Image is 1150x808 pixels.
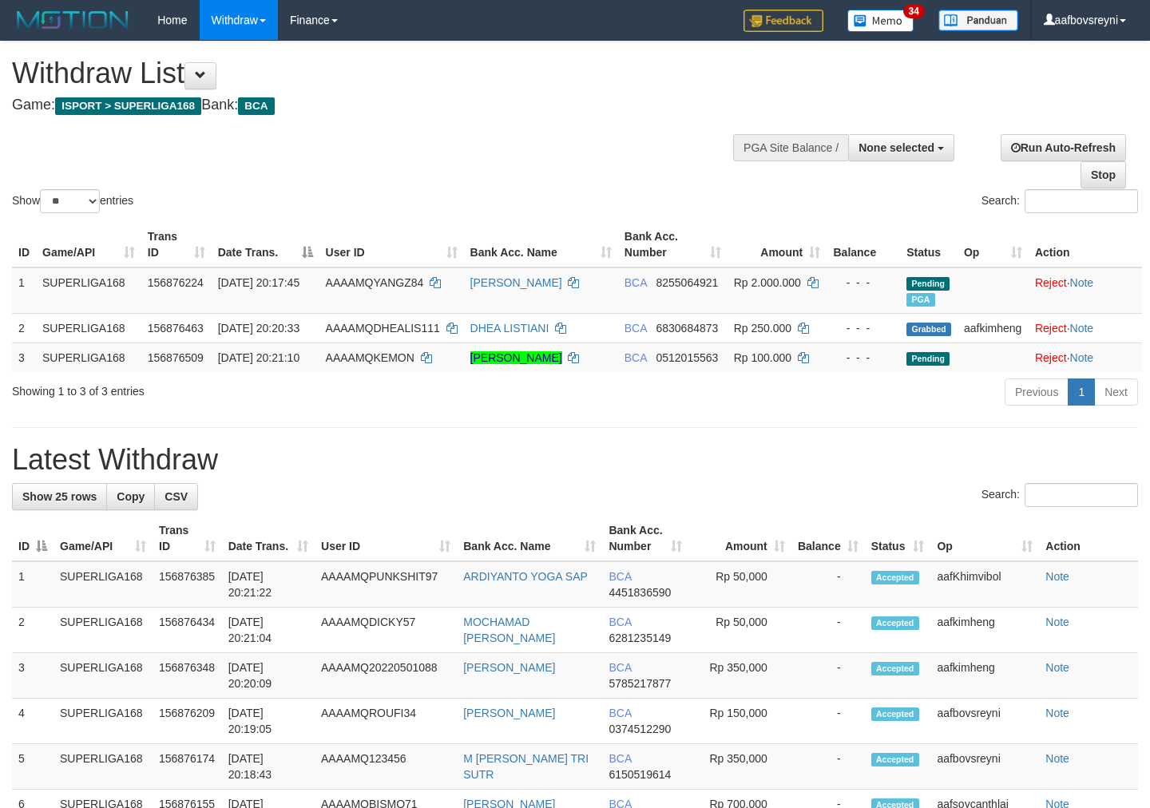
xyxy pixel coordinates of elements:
input: Search: [1025,189,1138,213]
span: AAAAMQDHEALIS111 [326,322,440,335]
span: Copy [117,490,145,503]
a: Note [1045,707,1069,719]
span: 156876463 [148,322,204,335]
th: User ID: activate to sort column ascending [315,516,457,561]
td: · [1029,267,1142,314]
span: BCA [625,322,647,335]
th: Status: activate to sort column ascending [865,516,931,561]
td: aafKhimvibol [930,561,1039,608]
img: MOTION_logo.png [12,8,133,32]
span: AAAAMQKEMON [326,351,414,364]
span: CSV [165,490,188,503]
span: None selected [859,141,934,154]
td: SUPERLIGA168 [54,653,153,699]
td: AAAAMQDICKY57 [315,608,457,653]
a: Note [1045,616,1069,628]
th: Game/API: activate to sort column ascending [36,222,141,267]
span: [DATE] 20:17:45 [218,276,299,289]
td: 3 [12,653,54,699]
span: Rp 250.000 [734,322,791,335]
span: 156876509 [148,351,204,364]
a: Note [1070,351,1094,364]
a: Next [1094,378,1138,406]
td: - [791,561,865,608]
div: - - - [833,350,894,366]
td: aafbovsreyni [930,699,1039,744]
span: Marked by aafsoycanthlai [906,293,934,307]
td: · [1029,313,1142,343]
td: 156876174 [153,744,222,790]
a: CSV [154,483,198,510]
td: 3 [12,343,36,372]
span: Copy 4451836590 to clipboard [609,586,671,599]
span: 34 [903,4,925,18]
img: Button%20Memo.svg [847,10,914,32]
span: Pending [906,352,950,366]
a: [PERSON_NAME] [470,351,562,364]
span: Rp 100.000 [734,351,791,364]
input: Search: [1025,483,1138,507]
span: [DATE] 20:20:33 [218,322,299,335]
td: Rp 150,000 [688,699,791,744]
span: BCA [609,570,631,583]
a: Note [1070,322,1094,335]
th: ID: activate to sort column descending [12,516,54,561]
th: Date Trans.: activate to sort column descending [212,222,319,267]
td: 5 [12,744,54,790]
td: 1 [12,561,54,608]
a: Reject [1035,322,1067,335]
td: Rp 50,000 [688,608,791,653]
a: [PERSON_NAME] [470,276,562,289]
td: [DATE] 20:20:09 [222,653,315,699]
span: Copy 6281235149 to clipboard [609,632,671,644]
td: 156876385 [153,561,222,608]
td: - [791,699,865,744]
a: 1 [1068,378,1095,406]
span: BCA [238,97,274,115]
a: ARDIYANTO YOGA SAP [463,570,588,583]
span: Accepted [871,707,919,721]
span: Accepted [871,662,919,675]
a: Stop [1081,161,1126,188]
td: - [791,653,865,699]
span: Grabbed [906,323,951,336]
td: SUPERLIGA168 [54,744,153,790]
td: AAAAMQ20220501088 [315,653,457,699]
a: Run Auto-Refresh [1001,134,1126,161]
th: Trans ID: activate to sort column ascending [141,222,212,267]
td: aafbovsreyni [930,744,1039,790]
span: Accepted [871,616,919,630]
span: AAAAMQYANGZ84 [326,276,424,289]
td: AAAAMQPUNKSHIT97 [315,561,457,608]
th: ID [12,222,36,267]
td: SUPERLIGA168 [36,313,141,343]
th: Game/API: activate to sort column ascending [54,516,153,561]
a: Note [1045,752,1069,765]
th: User ID: activate to sort column ascending [319,222,464,267]
img: Feedback.jpg [744,10,823,32]
span: 156876224 [148,276,204,289]
th: Op: activate to sort column ascending [958,222,1029,267]
a: Reject [1035,351,1067,364]
span: [DATE] 20:21:10 [218,351,299,364]
span: BCA [625,351,647,364]
a: [PERSON_NAME] [463,707,555,719]
span: Rp 2.000.000 [734,276,801,289]
th: Amount: activate to sort column ascending [688,516,791,561]
a: Copy [106,483,155,510]
span: Show 25 rows [22,490,97,503]
td: [DATE] 20:21:04 [222,608,315,653]
span: Copy 6150519614 to clipboard [609,768,671,781]
th: Bank Acc. Number: activate to sort column ascending [618,222,728,267]
td: [DATE] 20:21:22 [222,561,315,608]
td: [DATE] 20:18:43 [222,744,315,790]
td: 1 [12,267,36,314]
span: BCA [609,707,631,719]
a: M [PERSON_NAME] TRI SUTR [463,752,589,781]
td: Rp 350,000 [688,653,791,699]
div: Showing 1 to 3 of 3 entries [12,377,467,399]
td: 156876434 [153,608,222,653]
a: DHEA LISTIANI [470,322,549,335]
td: 2 [12,608,54,653]
td: SUPERLIGA168 [54,608,153,653]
